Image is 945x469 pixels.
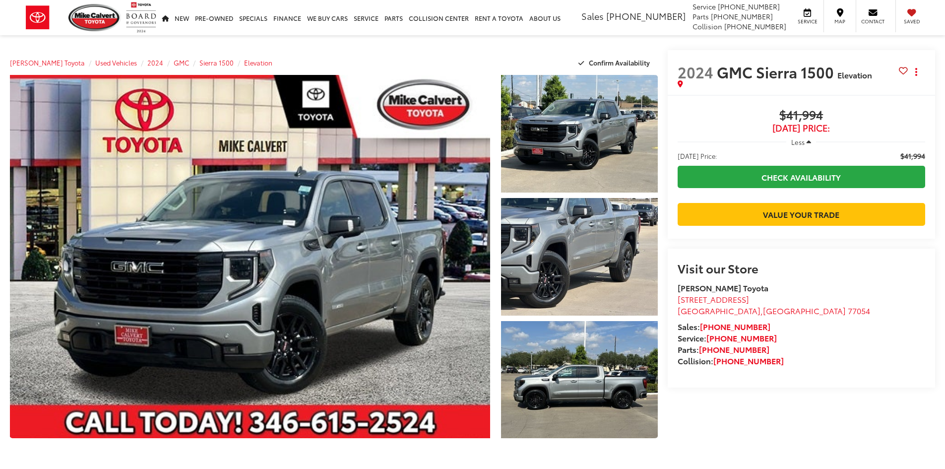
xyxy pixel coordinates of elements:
[908,63,925,80] button: Actions
[700,321,770,332] a: [PHONE_NUMBER]
[199,58,234,67] a: Sierra 1500
[699,343,769,355] a: [PHONE_NUMBER]
[678,262,925,274] h2: Visit our Store
[501,321,658,439] a: Expand Photo 3
[678,123,925,133] span: [DATE] Price:
[763,305,846,316] span: [GEOGRAPHIC_DATA]
[713,355,784,366] a: [PHONE_NUMBER]
[861,18,884,25] span: Contact
[678,293,870,316] a: [STREET_ADDRESS] [GEOGRAPHIC_DATA],[GEOGRAPHIC_DATA] 77054
[678,293,749,305] span: [STREET_ADDRESS]
[915,68,917,76] span: dropdown dots
[829,18,851,25] span: Map
[678,282,768,293] strong: [PERSON_NAME] Toyota
[848,305,870,316] span: 77054
[678,321,770,332] strong: Sales:
[678,355,784,366] strong: Collision:
[573,54,658,71] button: Confirm Availability
[693,1,716,11] span: Service
[678,305,870,316] span: ,
[678,343,769,355] strong: Parts:
[501,198,658,316] a: Expand Photo 2
[678,61,713,82] span: 2024
[786,133,816,151] button: Less
[837,69,872,80] span: Elevation
[724,21,786,31] span: [PHONE_NUMBER]
[693,21,722,31] span: Collision
[499,320,659,440] img: 2024 GMC Sierra 1500 Elevation
[678,305,760,316] span: [GEOGRAPHIC_DATA]
[95,58,137,67] a: Used Vehicles
[10,58,85,67] a: [PERSON_NAME] Toyota
[499,73,659,194] img: 2024 GMC Sierra 1500 Elevation
[796,18,819,25] span: Service
[147,58,163,67] a: 2024
[678,332,777,343] strong: Service:
[581,9,604,22] span: Sales
[693,11,709,21] span: Parts
[501,75,658,193] a: Expand Photo 1
[174,58,189,67] a: GMC
[678,151,717,161] span: [DATE] Price:
[678,166,925,188] a: Check Availability
[678,203,925,225] a: Value Your Trade
[678,108,925,123] span: $41,994
[711,11,773,21] span: [PHONE_NUMBER]
[791,137,805,146] span: Less
[718,1,780,11] span: [PHONE_NUMBER]
[717,61,837,82] span: GMC Sierra 1500
[900,151,925,161] span: $41,994
[499,197,659,317] img: 2024 GMC Sierra 1500 Elevation
[68,4,121,31] img: Mike Calvert Toyota
[5,73,495,440] img: 2024 GMC Sierra 1500 Elevation
[606,9,686,22] span: [PHONE_NUMBER]
[244,58,272,67] a: Elevation
[706,332,777,343] a: [PHONE_NUMBER]
[589,58,650,67] span: Confirm Availability
[10,75,490,438] a: Expand Photo 0
[901,18,923,25] span: Saved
